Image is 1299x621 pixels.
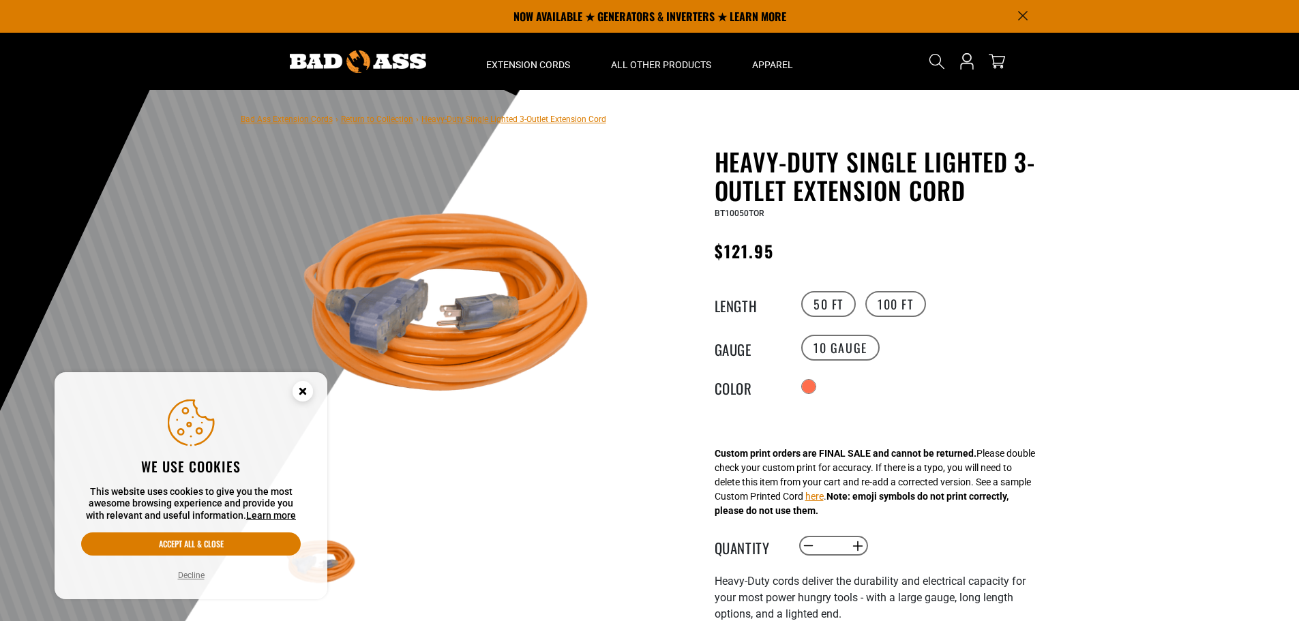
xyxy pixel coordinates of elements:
[732,33,813,90] summary: Apparel
[715,295,783,313] legend: Length
[241,115,333,124] a: Bad Ass Extension Cords
[55,372,327,600] aside: Cookie Consent
[715,378,783,395] legend: Color
[715,448,976,459] strong: Custom print orders are FINAL SALE and cannot be returned.
[801,335,880,361] label: 10 Gauge
[335,115,338,124] span: ›
[715,239,775,263] span: $121.95
[715,575,1026,620] span: Heavy-Duty cords deliver the durability and electrical capacity for your most power hungry tools ...
[246,510,296,521] a: Learn more
[801,291,856,317] label: 50 FT
[715,209,764,218] span: BT10050TOR
[416,115,419,124] span: ›
[466,33,591,90] summary: Extension Cords
[926,50,948,72] summary: Search
[241,110,606,127] nav: breadcrumbs
[341,115,413,124] a: Return to Collection
[174,569,209,582] button: Decline
[591,33,732,90] summary: All Other Products
[805,489,824,504] button: here
[81,486,301,522] p: This website uses cookies to give you the most awesome browsing experience and provide you with r...
[715,446,1035,518] div: Please double check your custom print for accuracy. If there is a typo, you will need to delete t...
[865,291,926,317] label: 100 FT
[611,59,711,71] span: All Other Products
[421,115,606,124] span: Heavy-Duty Single Lighted 3-Outlet Extension Cord
[715,147,1049,205] h1: Heavy-Duty Single Lighted 3-Outlet Extension Cord
[281,150,610,479] img: orange
[290,50,426,73] img: Bad Ass Extension Cords
[81,532,301,556] button: Accept all & close
[81,457,301,475] h2: We use cookies
[715,339,783,357] legend: Gauge
[752,59,793,71] span: Apparel
[715,537,783,555] label: Quantity
[486,59,570,71] span: Extension Cords
[715,491,1009,516] strong: Note: emoji symbols do not print correctly, please do not use them.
